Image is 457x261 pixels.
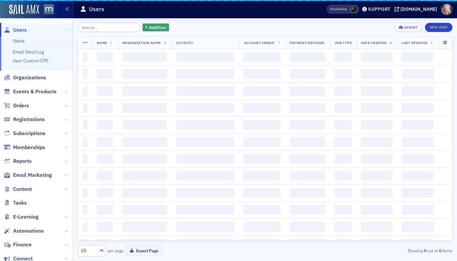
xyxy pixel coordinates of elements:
span: ‌ [361,205,393,215]
span: ‌ [402,171,434,181]
a: View Homepage [39,4,54,15]
span: Lauren McDonough [350,6,357,13]
span: ‌ [97,205,113,215]
span: ‌ [290,154,325,164]
span: ‌ [243,222,280,232]
span: ‌ [122,52,167,62]
span: ‌ [97,103,113,113]
a: Orders [4,102,29,109]
img: SailAMX [44,4,54,14]
span: ‌ [290,120,325,130]
span: ‌ [97,171,113,181]
a: Email Marketing [4,172,52,179]
span: ‌ [290,171,325,181]
span: ‌ [122,239,167,249]
span: ‌ [243,52,280,62]
span: ‌ [334,52,352,62]
span: ‌ [361,69,393,79]
span: ‌ [176,154,234,164]
span: ‌ [290,103,325,113]
span: ‌ [361,103,393,113]
button: Export Page [126,246,162,256]
span: ‌ [243,205,280,215]
a: Users [4,26,27,34]
span: ‌ [176,222,234,232]
span: ‌ [402,86,434,96]
span: ‌ [290,188,325,198]
a: User Custom CPE [13,58,48,64]
span: Payment Methods [290,40,325,45]
a: Registrations [4,116,45,123]
span: Profile [441,4,452,15]
span: ‌ [361,52,393,62]
span: ‌ [122,188,167,198]
span: ‌ [334,188,352,198]
span: ‌ [243,188,280,198]
span: ‌ [402,137,434,147]
span: ‌ [176,120,234,130]
span: ‌ [334,171,352,181]
span: ‌ [243,103,280,113]
span: Account Credit [244,40,275,45]
span: ‌ [334,205,352,215]
span: ‌ [176,137,234,147]
a: Email Send Log [13,49,44,55]
a: SailAMX [9,5,39,15]
span: ‌ [122,171,167,181]
span: ‌ [361,239,393,249]
span: Add Filter [149,24,166,30]
span: ‌ [361,171,393,181]
span: ‌ [176,86,234,96]
span: Reports [13,158,32,165]
span: ‌ [334,154,352,164]
span: ‌ [334,120,352,130]
span: ‌ [122,222,167,232]
a: Subscriptions [4,130,45,137]
span: ‌ [334,239,352,249]
a: Memberships [4,144,45,151]
span: ‌ [243,69,280,79]
span: ‌ [83,103,88,113]
span: ‌ [290,205,325,215]
span: ‌ [122,69,167,79]
span: ‌ [97,120,113,130]
span: Organizations [13,74,46,81]
span: Tasks [13,199,27,207]
span: Finance [13,241,32,248]
span: ‌ [402,69,434,79]
span: ‌ [243,239,280,249]
span: ‌ [402,205,434,215]
strong: 0 [438,248,442,253]
span: Name [97,40,107,45]
span: Job Type [335,40,352,45]
span: ‌ [243,86,280,96]
a: Finance [4,241,32,248]
span: ‌ [402,52,434,62]
span: ‌ [122,86,167,96]
span: Content [13,186,32,193]
a: Tasks [4,199,27,207]
span: ‌ [176,103,234,113]
span: Orders [13,102,29,109]
span: Activity [176,40,193,45]
h1: Users [89,5,104,13]
span: ‌ [83,171,88,181]
span: Date Created [361,40,386,45]
div: Support [368,6,391,12]
span: ‌ [122,120,167,130]
span: ‌ [83,188,88,198]
button: [DOMAIN_NAME] [395,7,439,11]
span: ‌ [243,154,280,164]
span: ‌ [97,52,113,62]
span: ‌ [402,239,434,249]
span: ‌ [83,52,88,62]
span: ‌ [83,154,88,164]
span: ‌ [334,69,352,79]
span: Memberships [13,144,45,151]
span: ‌ [334,222,352,232]
span: ‌ [122,205,167,215]
span: Registrations [13,116,45,123]
span: ‌ [243,120,280,130]
span: ‌ [83,137,88,147]
span: ‌ [402,188,434,198]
